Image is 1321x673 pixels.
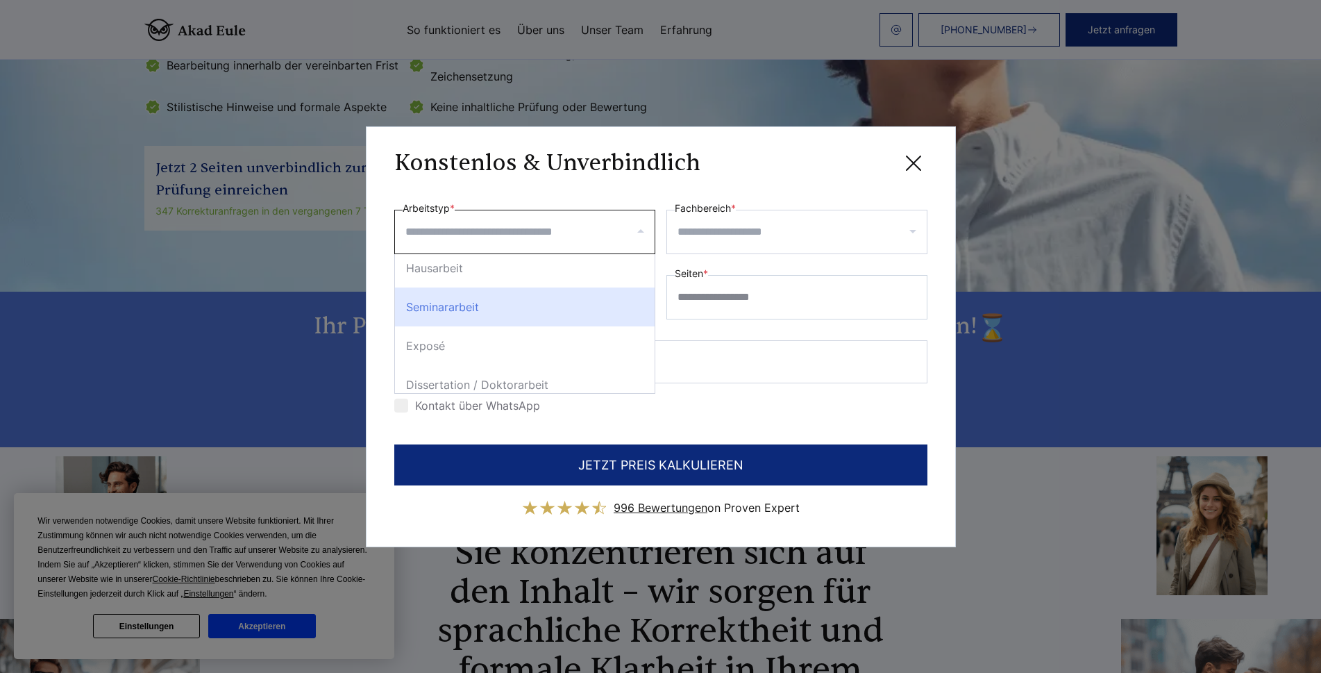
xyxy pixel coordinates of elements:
div: Seminararbeit [395,288,655,326]
button: JETZT PREIS KALKULIEREN [394,444,927,485]
label: Arbeitstyp [403,200,455,217]
div: Exposé [395,326,655,365]
h3: Konstenlos & Unverbindlich [394,149,700,177]
span: 996 Bewertungen [614,501,707,515]
label: Kontakt über WhatsApp [394,399,540,413]
div: Hausarbeit [395,249,655,288]
label: Seiten [675,265,708,282]
div: on Proven Expert [614,497,800,519]
div: Dissertation / Doktorarbeit [395,365,655,404]
label: Fachbereich [675,200,736,217]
